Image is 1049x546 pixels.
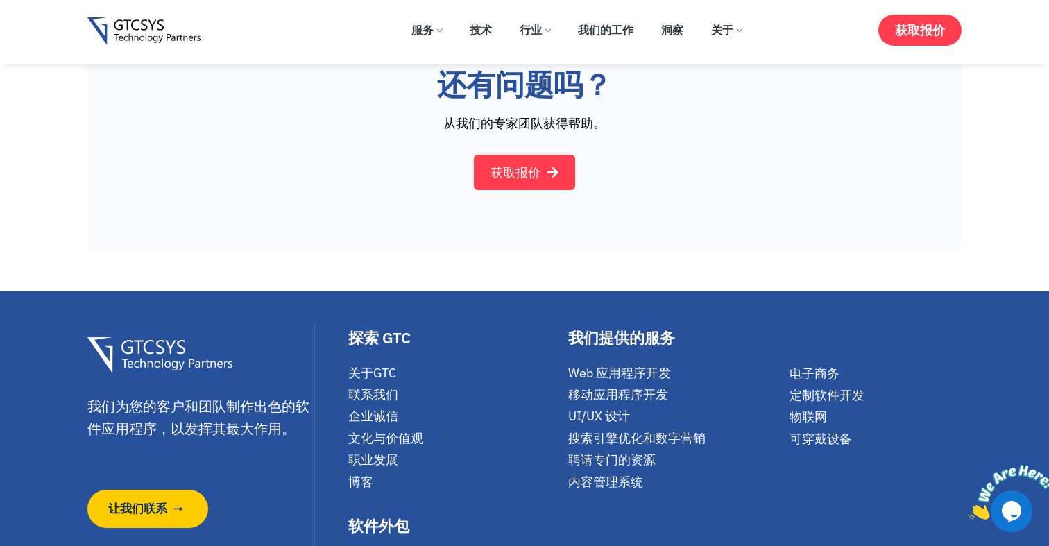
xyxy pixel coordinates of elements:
[348,474,373,490] font: 博客
[651,15,694,46] a: 洞察
[790,431,852,447] font: 可穿戴设备
[108,501,167,516] font: 让我们联系
[568,386,668,402] font: 移动应用程序开发
[6,6,92,60] img: 聊天吸引注意力
[701,15,752,46] a: 关于
[578,23,633,37] font: 我们的工作
[568,430,706,446] font: 搜索引擎优化和数字营销
[790,409,827,425] font: 物联网
[568,365,671,381] font: Web 应用程序开发
[401,15,452,46] a: 服务
[348,430,423,446] font: 文化与价值观
[87,17,201,46] img: Gtcsys 徽标
[443,115,606,131] font: 从我们的专家团队获得帮助。
[568,327,675,348] font: 我们提供的服务
[568,365,783,381] a: Web 应用程序开发
[87,490,208,528] a: 让我们联系
[470,23,492,37] font: 技术
[790,387,864,403] font: 定制软件开发
[411,23,434,37] font: 服务
[348,408,398,424] font: 企业诚信
[963,459,1049,525] iframe: 聊天小部件
[568,15,644,46] a: 我们的工作
[348,365,561,381] a: 关于GTC
[661,23,683,37] font: 洞察
[348,408,561,424] a: 企业诚信
[790,431,962,447] a: 可穿戴设备
[568,452,783,468] a: 聘请专门的资源
[568,408,783,424] a: UI/UX 设计
[878,15,962,46] a: 获取报价
[790,366,839,382] font: 电子商务
[790,366,962,382] a: 电子商务
[87,337,232,374] img: Gtcsys 页脚徽标
[348,515,409,536] font: 软件外包
[348,386,561,402] a: 联系我们
[348,386,398,402] font: 联系我们
[568,474,643,490] font: 内容管理系统
[348,452,398,468] font: 职业发展
[491,164,540,180] font: 获取报价
[568,474,783,490] a: 内容管理系统
[348,365,396,381] font: 关于GTC
[568,452,656,468] font: 聘请专门的资源
[348,474,561,490] a: 博客
[790,409,962,425] a: 物联网
[568,386,783,402] a: 移动应用程序开发
[437,65,612,103] font: 还有问题吗？
[790,387,962,403] a: 定制软件开发
[509,15,561,46] a: 行业
[348,327,411,348] font: 探索 GTC
[711,23,733,37] font: 关于
[474,155,575,190] a: 获取报价
[568,430,783,446] a: 搜索引擎优化和数字营销
[459,15,502,46] a: 技术
[568,408,630,424] font: UI/UX 设计
[895,22,945,38] font: 获取报价
[87,397,309,438] font: 我们为您的客户和团队制作出色的软件应用程序，以发挥其最大作用。
[520,23,542,37] font: 行业
[348,452,561,468] a: 职业发展
[348,430,561,446] a: 文化与价值观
